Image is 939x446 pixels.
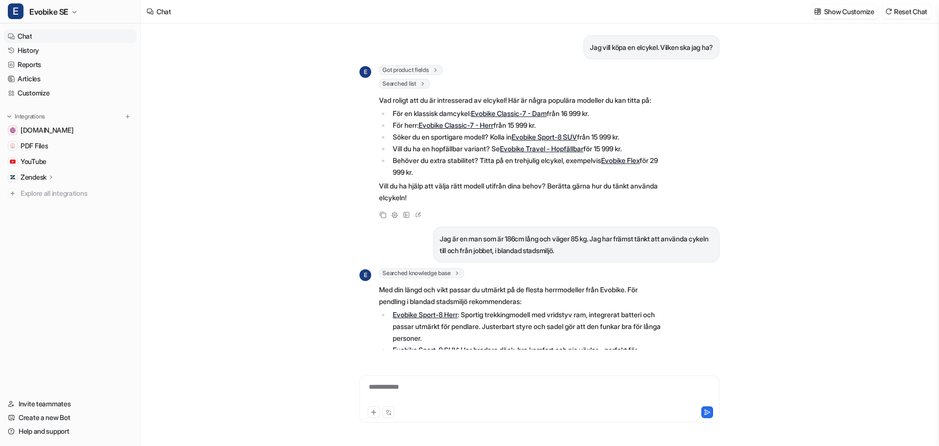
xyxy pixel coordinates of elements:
[8,188,18,198] img: explore all integrations
[390,131,665,143] li: Söker du en sportigare modell? Kolla in från 15 999 kr.
[4,411,136,424] a: Create a new Bot
[10,174,16,180] img: Zendesk
[4,29,136,43] a: Chat
[10,143,16,149] img: PDF Files
[21,157,46,166] span: YouTube
[882,4,931,19] button: Reset Chat
[359,269,371,281] span: E
[124,113,131,120] img: menu_add.svg
[4,187,136,200] a: Explore all integrations
[10,127,16,133] img: www.evobike.se
[512,133,577,141] a: Evobike Sport-8 SUV
[440,233,713,257] p: Jag är en man som är 186cm lång och väger 85 kg. Jag har främst tänkt att använda cykeln till och...
[15,113,45,120] p: Integrations
[590,42,713,53] p: Jag vill köpa en elcykel. Vilken ska jag ha?
[4,397,136,411] a: Invite teammates
[4,112,48,121] button: Integrations
[4,72,136,86] a: Articles
[29,5,68,19] span: Evobike SE
[824,6,874,17] p: Show Customize
[379,268,464,278] span: Searched knowledge base
[21,186,133,201] span: Explore all integrations
[6,113,13,120] img: expand menu
[21,125,73,135] span: [DOMAIN_NAME]
[390,143,665,155] li: Vill du ha en hopfällbar variant? Se för 15 999 kr.
[500,144,583,153] a: Evobike Travel - Hopfällbar
[4,139,136,153] a: PDF FilesPDF Files
[393,346,458,354] a: Evobike Sport-9 SUV
[885,8,892,15] img: reset
[4,155,136,168] a: YouTubeYouTube
[21,172,46,182] p: Zendesk
[21,141,48,151] span: PDF Files
[4,58,136,71] a: Reports
[379,65,443,75] span: Got product fields
[10,159,16,164] img: YouTube
[4,123,136,137] a: www.evobike.se[DOMAIN_NAME]
[379,284,665,307] p: Med din längd och vikt passar du utmärkt på de flesta herrmodeller från Evobike. För pendling i b...
[814,8,821,15] img: customize
[379,94,665,106] p: Vad roligt att du är intresserad av elcykel! Här är några populära modeller du kan titta på:
[4,424,136,438] a: Help and support
[8,3,23,19] span: E
[471,109,547,117] a: Evobike Classic-7 - Dam
[359,66,371,78] span: E
[156,6,171,17] div: Chat
[811,4,878,19] button: Show Customize
[390,108,665,119] li: För en klassisk damcykel: från 16 999 kr.
[390,119,665,131] li: För herr: från 15 999 kr.
[601,156,640,164] a: Evobike Flex
[393,310,458,319] a: Evobike Sport-8 Herr
[4,44,136,57] a: History
[390,155,665,178] li: Behöver du extra stabilitet? Titta på en trehjulig elcykel, exempelvis för 29 999 kr.
[390,344,665,368] li: : Har bredare däck, bra komfort och nio växlar – perfekt för varierade stadsmiljöer och längre st...
[4,86,136,100] a: Customize
[390,309,665,344] li: : Sportig trekkingmodell med vridstyv ram, integrerat batteri och passar utmärkt för pendlare. Ju...
[379,180,665,204] p: Vill du ha hjälp att välja rätt modell utifrån dina behov? Berätta gärna hur du tänkt använda elc...
[419,121,493,129] a: Evobike Classic-7 - Herr
[379,79,430,89] span: Searched list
